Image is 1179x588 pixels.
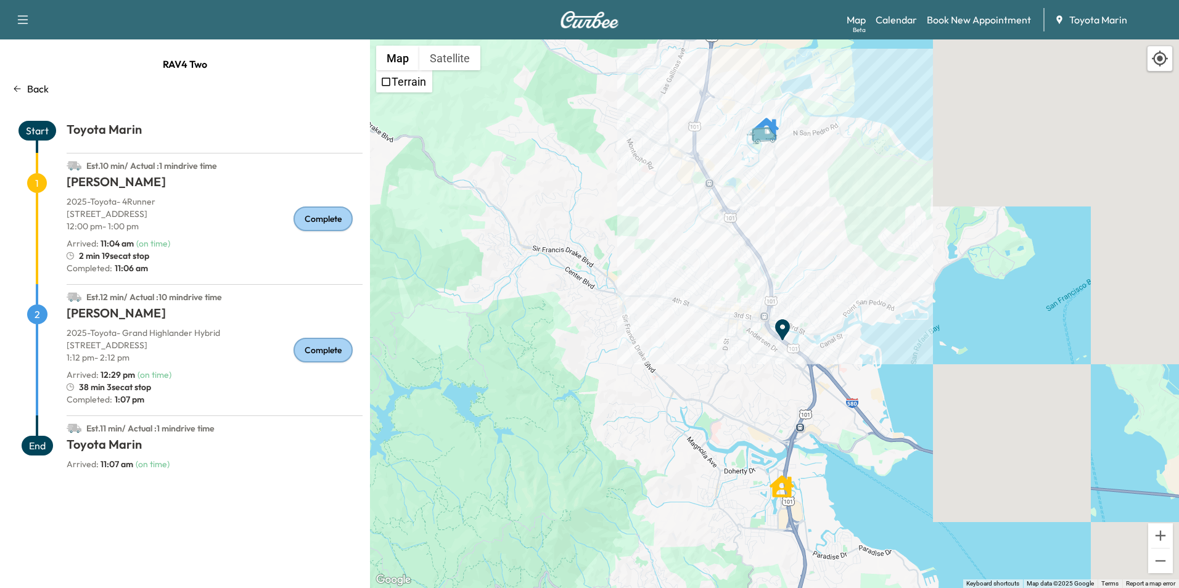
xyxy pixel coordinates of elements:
[377,71,431,91] li: Terrain
[560,11,619,28] img: Curbee Logo
[163,52,207,76] span: RAV4 Two
[67,436,363,458] h1: Toyota Marin
[1126,580,1175,587] a: Report a map error
[927,12,1031,27] a: Book New Appointment
[67,121,363,143] h1: Toyota Marin
[1148,549,1173,573] button: Zoom out
[67,369,135,381] p: Arrived :
[1027,580,1094,587] span: Map data ©2025 Google
[27,81,49,96] p: Back
[294,206,353,231] div: Complete
[1101,580,1119,587] a: Terms (opens in new tab)
[746,113,789,135] gmp-advanced-marker: Van
[136,238,170,249] span: ( on time )
[853,25,866,35] div: Beta
[754,110,779,135] gmp-advanced-marker: Timothy Heard
[392,75,426,88] label: Terrain
[67,458,133,470] p: Arrived :
[86,292,222,303] span: Est. 12 min / Actual : 10 min drive time
[373,572,414,588] a: Open this area in Google Maps (opens a new window)
[1069,12,1127,27] span: Toyota Marin
[67,351,363,364] p: 1:12 pm - 2:12 pm
[79,250,149,262] span: 2 min 19sec at stop
[67,339,363,351] p: [STREET_ADDRESS]
[101,369,135,380] span: 12:29 pm
[770,468,794,492] gmp-advanced-marker: Amir Tork
[101,238,134,249] span: 11:04 am
[376,46,419,70] button: Show street map
[22,436,53,455] span: End
[376,70,432,92] ul: Show street map
[86,160,217,171] span: Est. 10 min / Actual : 1 min drive time
[67,327,363,339] p: 2025 - Toyota - Grand Highlander Hybrid
[876,12,917,27] a: Calendar
[1147,46,1173,71] div: Recenter map
[1148,523,1173,548] button: Zoom in
[136,459,170,470] span: ( on time )
[373,572,414,588] img: Google
[966,579,1019,588] button: Keyboard shortcuts
[86,423,215,434] span: Est. 11 min / Actual : 1 min drive time
[79,381,151,393] span: 38 min 3sec at stop
[67,220,363,232] p: 12:00 pm - 1:00 pm
[67,262,363,274] p: Completed:
[27,173,47,193] span: 1
[101,459,133,470] span: 11:07 am
[847,12,866,27] a: MapBeta
[419,46,480,70] button: Show satellite imagery
[294,338,353,362] div: Complete
[27,304,47,324] span: 2
[18,121,56,141] span: Start
[138,369,171,380] span: ( on time )
[770,311,795,336] gmp-advanced-marker: End Point
[67,304,363,327] h1: [PERSON_NAME]
[67,173,363,195] h1: [PERSON_NAME]
[67,237,134,250] p: Arrived :
[112,393,144,406] span: 1:07 pm
[67,195,363,208] p: 2025 - Toyota - 4Runner
[112,262,148,274] span: 11:06 am
[67,208,363,220] p: [STREET_ADDRESS]
[67,393,363,406] p: Completed:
